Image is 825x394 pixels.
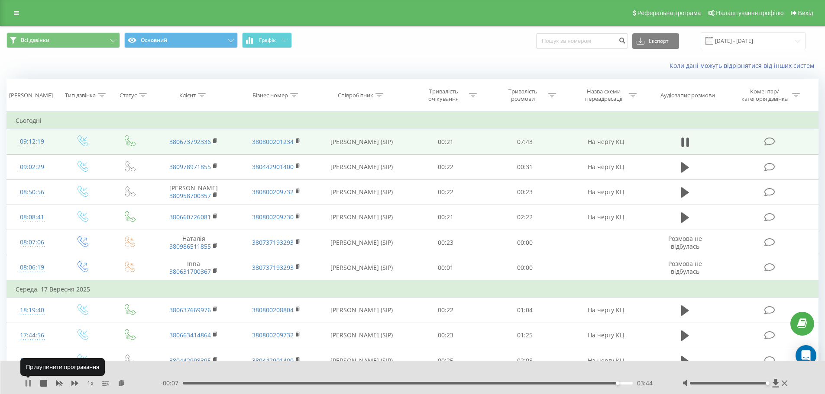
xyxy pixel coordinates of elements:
span: Розмова не відбулась [668,259,702,275]
td: 00:22 [406,154,485,179]
div: Тривалість розмови [500,88,546,103]
td: [PERSON_NAME] (SIP) [317,205,406,230]
a: 380663414864 [169,331,211,339]
td: [PERSON_NAME] (SIP) [317,154,406,179]
a: 380958700357 [169,192,211,200]
span: 1 x [87,379,94,388]
a: 380800208804 [252,306,294,314]
div: 08:07:06 [16,234,49,251]
div: Open Intercom Messenger [796,345,816,366]
td: [PERSON_NAME] (SIP) [317,230,406,255]
td: [PERSON_NAME] [152,179,235,205]
td: На чергу КЦ [564,179,647,205]
div: 17:40:17 [16,352,49,369]
td: 00:22 [406,298,485,323]
button: Основний [124,32,238,48]
td: 00:23 [406,230,485,255]
td: На чергу КЦ [564,348,647,373]
div: Призупинити програвання [20,358,105,375]
a: 380660726081 [169,213,211,221]
a: 380800209730 [252,213,294,221]
td: На чергу КЦ [564,154,647,179]
a: 380737193293 [252,238,294,247]
td: [PERSON_NAME] (SIP) [317,179,406,205]
td: [PERSON_NAME] (SIP) [317,129,406,154]
div: Клієнт [179,92,196,99]
a: 380442901400 [252,356,294,365]
div: Статус [120,92,137,99]
div: Коментар/категорія дзвінка [739,88,790,103]
div: Тип дзвінка [65,92,96,99]
div: Тривалість очікування [421,88,467,103]
td: На чергу КЦ [564,129,647,154]
button: Графік [242,32,292,48]
td: 01:04 [485,298,565,323]
td: 00:00 [485,230,565,255]
span: Всі дзвінки [21,37,49,44]
td: Наталія [152,230,235,255]
input: Пошук за номером [536,33,628,49]
td: 07:43 [485,129,565,154]
td: 00:23 [485,179,565,205]
span: 03:44 [637,379,653,388]
div: 09:02:29 [16,159,49,176]
a: 380986511855 [169,242,211,250]
a: Коли дані можуть відрізнятися вiд інших систем [670,61,819,70]
button: Всі дзвінки [6,32,120,48]
button: Експорт [632,33,679,49]
div: 18:19:40 [16,302,49,319]
a: 380442998395 [169,356,211,365]
span: - 00:07 [161,379,183,388]
td: На чергу КЦ [564,323,647,348]
div: Accessibility label [766,381,770,385]
td: 00:22 [406,179,485,205]
div: Назва схеми переадресації [580,88,627,103]
span: Графік [259,37,276,43]
td: 02:22 [485,205,565,230]
a: 380978971855 [169,163,211,171]
div: 17:44:56 [16,327,49,344]
td: Сьогодні [7,112,819,129]
td: 02:08 [485,348,565,373]
a: 380737193293 [252,263,294,272]
td: [PERSON_NAME] (SIP) [317,298,406,323]
td: 01:25 [485,323,565,348]
td: [PERSON_NAME] (SIP) [317,348,406,373]
a: 380637669976 [169,306,211,314]
td: [PERSON_NAME] (SIP) [317,323,406,348]
span: Розмова не відбулась [668,234,702,250]
a: 380631700367 [169,267,211,275]
div: 09:12:19 [16,133,49,150]
td: 00:31 [485,154,565,179]
a: 380800209732 [252,331,294,339]
div: Аудіозапис розмови [660,92,715,99]
div: Бізнес номер [252,92,288,99]
span: Налаштування профілю [716,10,783,16]
td: 00:21 [406,129,485,154]
span: Вихід [798,10,813,16]
td: Inna [152,255,235,281]
a: 380800209732 [252,188,294,196]
span: Реферальна програма [637,10,701,16]
div: Співробітник [338,92,373,99]
td: [PERSON_NAME] (SIP) [317,255,406,281]
td: На чергу КЦ [564,298,647,323]
div: 08:08:41 [16,209,49,226]
div: [PERSON_NAME] [9,92,53,99]
div: 08:06:19 [16,259,49,276]
td: Середа, 17 Вересня 2025 [7,281,819,298]
td: На чергу КЦ [564,205,647,230]
div: 08:50:56 [16,184,49,201]
td: 00:23 [406,323,485,348]
td: 00:21 [406,205,485,230]
td: 00:25 [406,348,485,373]
a: 380673792336 [169,138,211,146]
td: 00:01 [406,255,485,281]
div: Accessibility label [616,381,619,385]
td: 00:00 [485,255,565,281]
a: 380800201234 [252,138,294,146]
a: 380442901400 [252,163,294,171]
